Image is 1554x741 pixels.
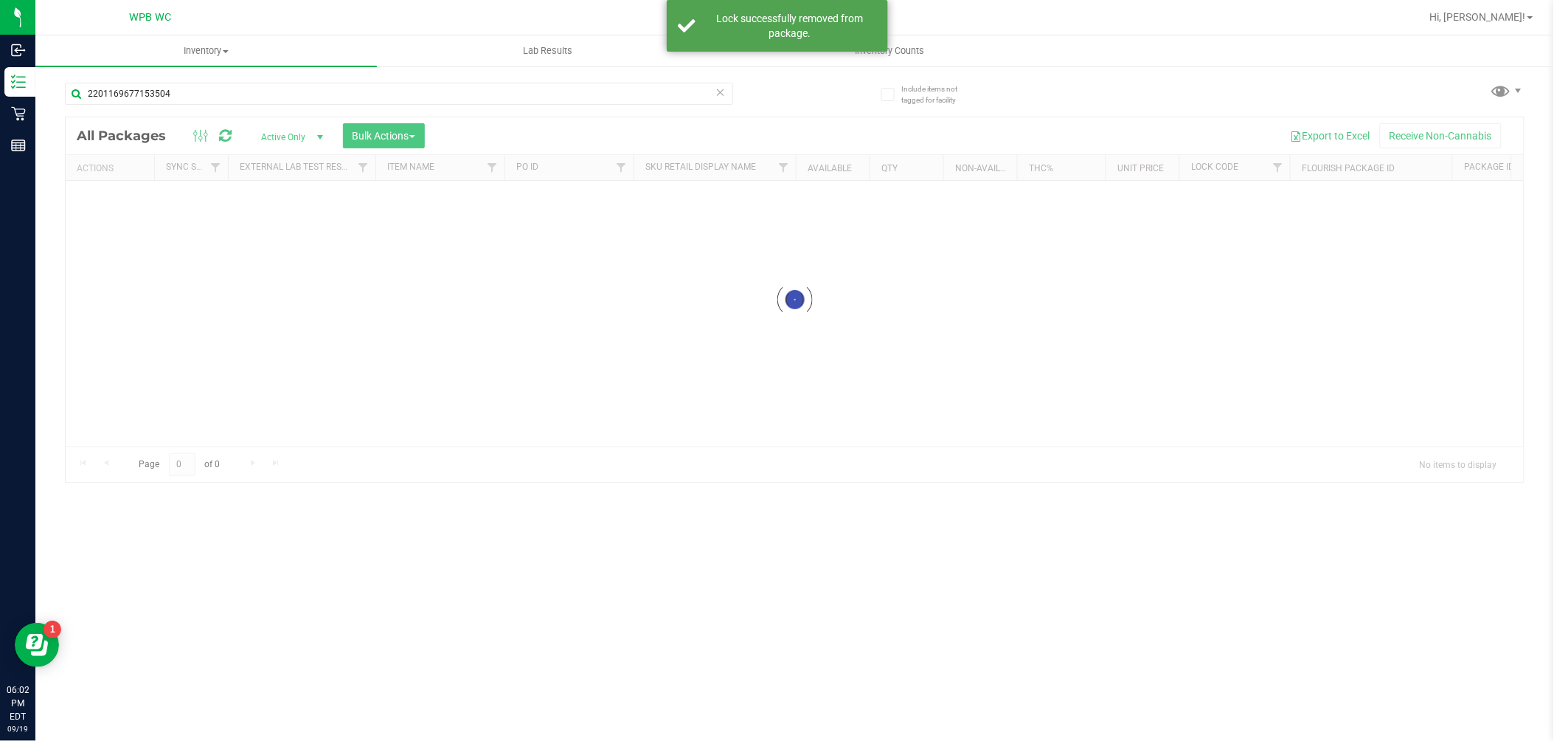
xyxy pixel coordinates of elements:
[377,35,718,66] a: Lab Results
[7,683,29,723] p: 06:02 PM EDT
[65,83,733,105] input: Search Package ID, Item Name, SKU, Lot or Part Number...
[719,35,1061,66] a: Inventory Counts
[704,11,877,41] div: Lock successfully removed from package.
[11,138,26,153] inline-svg: Reports
[44,621,61,638] iframe: Resource center unread badge
[11,43,26,58] inline-svg: Inbound
[35,44,377,58] span: Inventory
[715,83,726,102] span: Clear
[7,723,29,734] p: 09/19
[130,11,172,24] span: WPB WC
[1430,11,1526,23] span: Hi, [PERSON_NAME]!
[35,35,377,66] a: Inventory
[503,44,592,58] span: Lab Results
[11,106,26,121] inline-svg: Retail
[901,83,975,106] span: Include items not tagged for facility
[11,75,26,89] inline-svg: Inventory
[15,623,59,667] iframe: Resource center
[835,44,944,58] span: Inventory Counts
